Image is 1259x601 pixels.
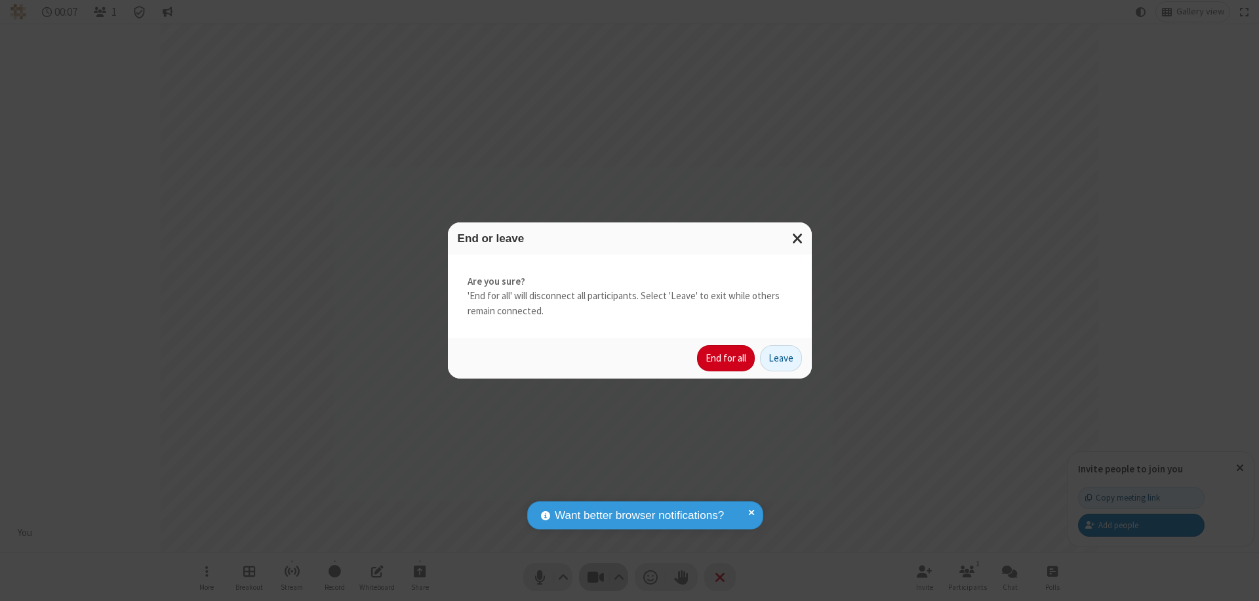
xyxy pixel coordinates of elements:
span: Want better browser notifications? [555,507,724,524]
h3: End or leave [458,232,802,245]
button: End for all [697,345,755,371]
button: Leave [760,345,802,371]
div: 'End for all' will disconnect all participants. Select 'Leave' to exit while others remain connec... [448,255,812,339]
strong: Are you sure? [468,274,792,289]
button: Close modal [784,222,812,255]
